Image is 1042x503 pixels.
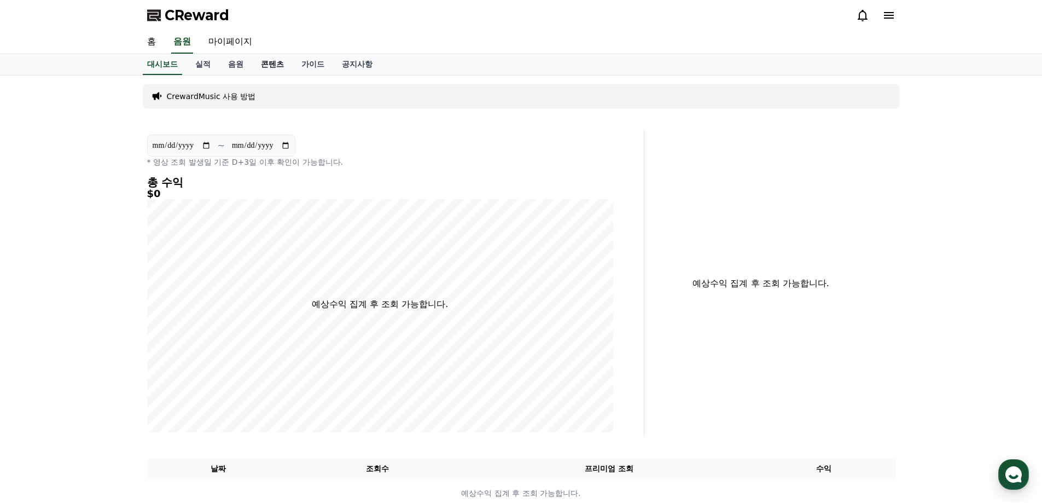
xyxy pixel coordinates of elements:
[167,91,256,102] a: CrewardMusic 사용 방법
[147,188,613,199] h5: $0
[200,31,261,54] a: 마이페이지
[100,364,113,373] span: 대화
[138,31,165,54] a: 홈
[169,363,182,372] span: 설정
[3,347,72,374] a: 홈
[753,459,895,479] th: 수익
[333,54,381,75] a: 공지사항
[653,277,869,290] p: 예상수익 집계 후 조회 가능합니다.
[148,488,895,499] p: 예상수익 집계 후 조회 가능합니다.
[465,459,753,479] th: 프리미엄 조회
[293,54,333,75] a: 가이드
[147,157,613,167] p: * 영상 조회 발생일 기준 D+3일 이후 확인이 가능합니다.
[147,459,290,479] th: 날짜
[165,7,229,24] span: CReward
[72,347,141,374] a: 대화
[171,31,193,54] a: 음원
[147,7,229,24] a: CReward
[143,54,182,75] a: 대시보드
[141,347,210,374] a: 설정
[147,176,613,188] h4: 총 수익
[187,54,219,75] a: 실적
[252,54,293,75] a: 콘텐츠
[34,363,41,372] span: 홈
[218,139,225,152] p: ~
[312,298,448,311] p: 예상수익 집계 후 조회 가능합니다.
[219,54,252,75] a: 음원
[289,459,465,479] th: 조회수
